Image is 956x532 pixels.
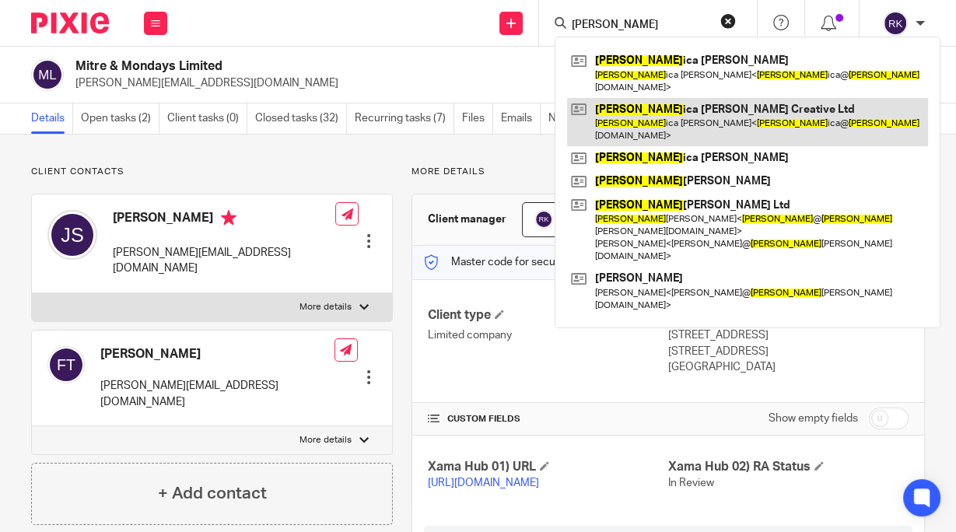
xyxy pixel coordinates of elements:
input: Search [570,19,710,33]
p: Master code for secure communications and files [424,254,692,270]
h4: [PERSON_NAME] [113,210,335,229]
a: Emails [501,103,541,134]
h2: Mitre & Mondays Limited [75,58,586,75]
a: Client tasks (0) [167,103,247,134]
p: Client contacts [31,166,393,178]
i: Primary [221,210,236,226]
p: More details [411,166,925,178]
h4: Client type [428,307,668,324]
p: Limited company [428,327,668,343]
img: Pixie [31,12,109,33]
img: svg%3E [31,58,64,91]
a: Files [462,103,493,134]
h4: + Add contact [158,481,267,506]
a: Recurring tasks (7) [355,103,454,134]
img: svg%3E [534,210,553,229]
a: Closed tasks (32) [255,103,347,134]
p: More details [299,301,352,313]
img: svg%3E [47,210,97,260]
p: [PERSON_NAME][EMAIL_ADDRESS][DOMAIN_NAME] [100,378,334,410]
p: [STREET_ADDRESS] [668,344,909,359]
p: [PERSON_NAME][EMAIL_ADDRESS][DOMAIN_NAME] [113,245,335,277]
h4: CUSTOM FIELDS [428,413,668,425]
img: svg%3E [883,11,908,36]
a: [URL][DOMAIN_NAME] [428,478,539,488]
h4: [PERSON_NAME] [100,346,334,362]
a: Details [31,103,73,134]
h3: Client manager [428,212,506,227]
h4: Xama Hub 02) RA Status [668,459,909,475]
label: Show empty fields [769,411,858,426]
img: svg%3E [47,346,85,383]
p: [PERSON_NAME][EMAIL_ADDRESS][DOMAIN_NAME] [75,75,713,91]
p: [GEOGRAPHIC_DATA] [668,359,909,375]
a: Open tasks (2) [81,103,159,134]
span: In Review [668,478,714,488]
p: More details [299,434,352,446]
h4: Xama Hub 01) URL [428,459,668,475]
a: Notes (0) [548,103,601,134]
p: [STREET_ADDRESS] [668,327,909,343]
button: Clear [720,13,736,29]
